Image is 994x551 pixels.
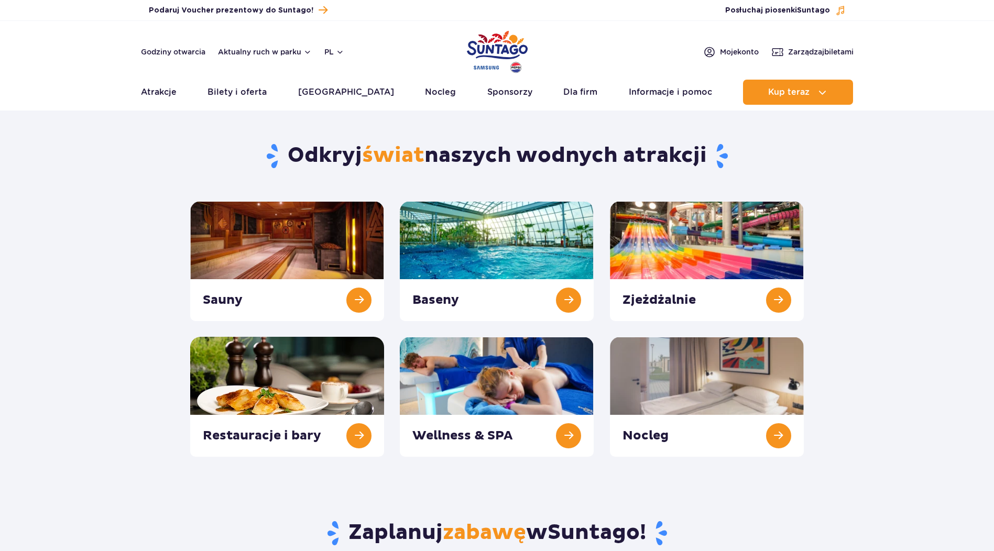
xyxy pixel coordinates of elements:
a: Informacje i pomoc [629,80,712,105]
a: Bilety i oferta [207,80,267,105]
a: Park of Poland [467,26,528,74]
a: Podaruj Voucher prezentowy do Suntago! [149,3,327,17]
button: pl [324,47,344,57]
span: Suntago [548,520,640,546]
span: Zarządzaj biletami [788,47,854,57]
a: Mojekonto [703,46,759,58]
a: Sponsorzy [487,80,532,105]
h1: Odkryj naszych wodnych atrakcji [190,142,804,170]
span: Posłuchaj piosenki [725,5,830,16]
a: Nocleg [425,80,456,105]
span: zabawę [443,520,526,546]
span: Podaruj Voucher prezentowy do Suntago! [149,5,313,16]
a: Dla firm [563,80,597,105]
span: Suntago [797,7,830,14]
a: Atrakcje [141,80,177,105]
a: [GEOGRAPHIC_DATA] [298,80,394,105]
button: Kup teraz [743,80,853,105]
span: świat [362,142,424,169]
h3: Zaplanuj w ! [190,520,804,547]
a: Zarządzajbiletami [771,46,854,58]
a: Godziny otwarcia [141,47,205,57]
button: Aktualny ruch w parku [218,48,312,56]
span: Moje konto [720,47,759,57]
span: Kup teraz [768,87,810,97]
button: Posłuchaj piosenkiSuntago [725,5,846,16]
